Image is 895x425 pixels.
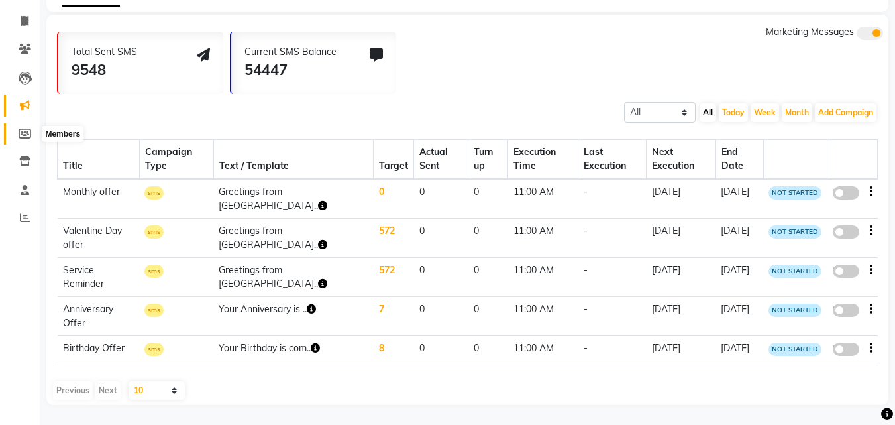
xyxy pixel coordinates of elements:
td: [DATE] [715,219,763,258]
td: [DATE] [647,179,716,219]
td: 7 [374,297,414,336]
button: Week [751,103,779,122]
td: Anniversary Offer [58,297,140,336]
button: All [700,103,716,122]
th: Title [58,140,140,180]
span: NOT STARTED [768,343,821,356]
td: [DATE] [715,297,763,336]
span: NOT STARTED [768,186,821,200]
td: 11:00 AM [508,336,578,365]
td: Birthday Offer [58,336,140,365]
td: Service Reminder [58,258,140,297]
label: false [833,186,859,200]
div: 54447 [244,59,337,81]
td: [DATE] [715,336,763,365]
span: sms [144,343,164,356]
label: false [833,343,859,356]
td: 11:00 AM [508,179,578,219]
span: sms [144,304,164,317]
td: Valentine Day offer [58,219,140,258]
td: - [578,219,647,258]
button: Today [719,103,748,122]
td: Greetings from [GEOGRAPHIC_DATA].. [213,219,373,258]
td: Greetings from [GEOGRAPHIC_DATA].. [213,258,373,297]
td: [DATE] [715,179,763,219]
span: NOT STARTED [768,304,821,317]
div: Members [42,126,83,142]
td: 0 [468,219,508,258]
label: false [833,225,859,239]
td: 11:00 AM [508,219,578,258]
td: 572 [374,258,414,297]
td: 11:00 AM [508,297,578,336]
th: Last Execution [578,140,647,180]
td: 0 [468,179,508,219]
td: 0 [414,179,468,219]
th: Execution Time [508,140,578,180]
td: 0 [468,258,508,297]
td: 0 [414,297,468,336]
th: Turn up [468,140,508,180]
td: [DATE] [647,258,716,297]
th: Next Execution [647,140,716,180]
td: 8 [374,336,414,365]
td: [DATE] [647,336,716,365]
td: 0 [414,336,468,365]
td: - [578,258,647,297]
div: Total Sent SMS [72,45,137,59]
div: Current SMS Balance [244,45,337,59]
td: 0 [374,179,414,219]
td: 0 [468,336,508,365]
span: sms [144,265,164,278]
td: - [578,179,647,219]
th: Campaign Type [139,140,213,180]
td: - [578,336,647,365]
div: 9548 [72,59,137,81]
td: [DATE] [715,258,763,297]
span: Marketing Messages [766,26,854,38]
th: Text / Template [213,140,373,180]
td: Your Birthday is com.. [213,336,373,365]
td: 572 [374,219,414,258]
td: 0 [414,219,468,258]
td: Monthly offer [58,179,140,219]
span: NOT STARTED [768,225,821,239]
td: - [578,297,647,336]
td: 0 [468,297,508,336]
td: Your Anniversary is .. [213,297,373,336]
span: sms [144,186,164,200]
td: 11:00 AM [508,258,578,297]
button: Month [782,103,812,122]
th: Actual Sent [414,140,468,180]
span: NOT STARTED [768,265,821,278]
span: sms [144,225,164,239]
button: Add Campaign [815,103,876,122]
td: 0 [414,258,468,297]
th: End Date [715,140,763,180]
td: Greetings from [GEOGRAPHIC_DATA].. [213,179,373,219]
label: false [833,304,859,317]
td: [DATE] [647,219,716,258]
label: false [833,265,859,278]
th: Target [374,140,414,180]
td: [DATE] [647,297,716,336]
